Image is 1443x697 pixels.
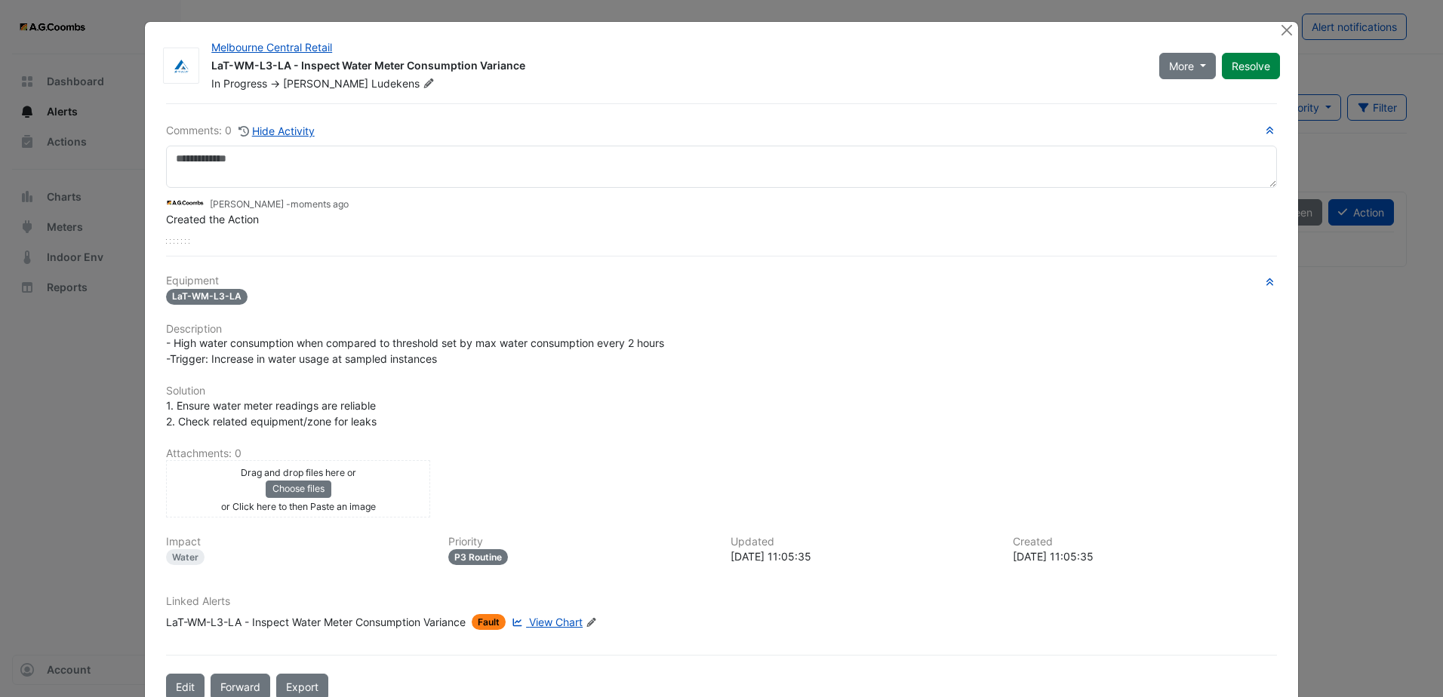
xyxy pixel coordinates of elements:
[238,122,315,140] button: Hide Activity
[166,447,1277,460] h6: Attachments: 0
[211,58,1141,76] div: LaT-WM-L3-LA - Inspect Water Meter Consumption Variance
[270,77,280,90] span: ->
[166,399,377,428] span: 1. Ensure water meter readings are reliable 2. Check related equipment/zone for leaks
[166,336,664,365] span: - High water consumption when compared to threshold set by max water consumption every 2 hours -T...
[509,614,583,630] a: View Chart
[211,41,332,54] a: Melbourne Central Retail
[472,614,506,630] span: Fault
[166,289,248,305] span: LaT-WM-L3-LA
[283,77,368,90] span: [PERSON_NAME]
[241,467,356,478] small: Drag and drop files here or
[529,616,583,628] span: View Chart
[166,549,205,565] div: Water
[1169,58,1194,74] span: More
[166,385,1277,398] h6: Solution
[166,536,430,548] h6: Impact
[166,213,259,226] span: Created the Action
[1013,548,1277,564] div: [DATE] 11:05:35
[211,77,267,90] span: In Progress
[291,198,349,210] span: 2025-09-01 11:05:35
[1222,53,1280,79] button: Resolve
[164,59,198,74] img: Airmaster Australia
[1159,53,1216,79] button: More
[266,481,331,497] button: Choose files
[166,122,315,140] div: Comments: 0
[448,549,508,565] div: P3 Routine
[166,195,204,211] img: AG Coombs
[371,76,437,91] span: Ludekens
[166,275,1277,287] h6: Equipment
[210,198,349,211] small: [PERSON_NAME] -
[166,595,1277,608] h6: Linked Alerts
[731,548,995,564] div: [DATE] 11:05:35
[166,614,466,630] div: LaT-WM-L3-LA - Inspect Water Meter Consumption Variance
[586,617,597,628] fa-icon: Edit Linked Alerts
[1279,22,1295,38] button: Close
[448,536,712,548] h6: Priority
[731,536,995,548] h6: Updated
[221,501,376,512] small: or Click here to then Paste an image
[166,323,1277,336] h6: Description
[1013,536,1277,548] h6: Created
